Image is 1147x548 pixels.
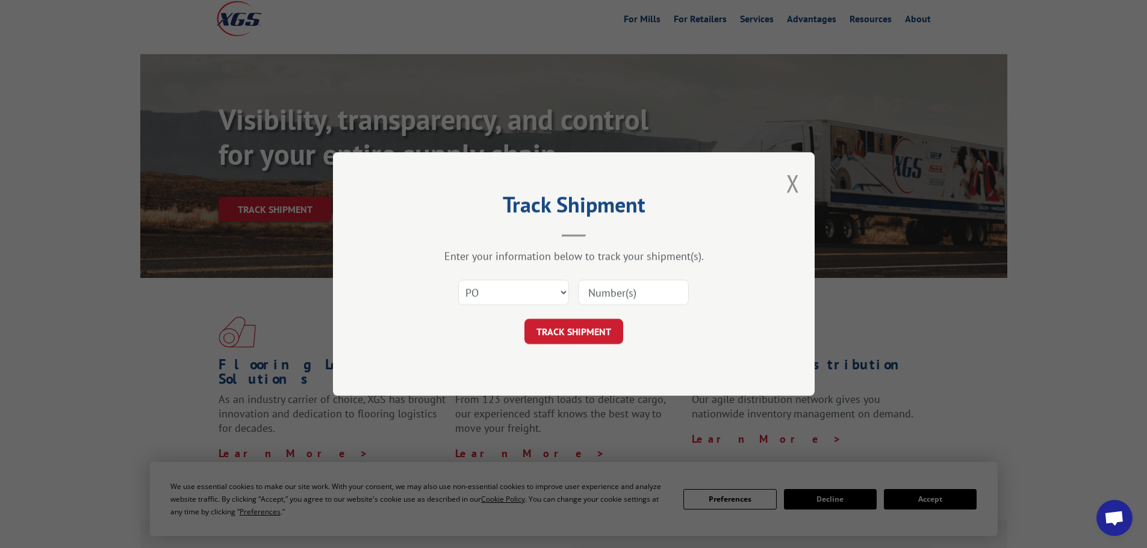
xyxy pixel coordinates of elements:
[578,280,689,305] input: Number(s)
[524,319,623,344] button: TRACK SHIPMENT
[1096,500,1133,536] a: Open chat
[393,249,754,263] div: Enter your information below to track your shipment(s).
[786,167,800,199] button: Close modal
[393,196,754,219] h2: Track Shipment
